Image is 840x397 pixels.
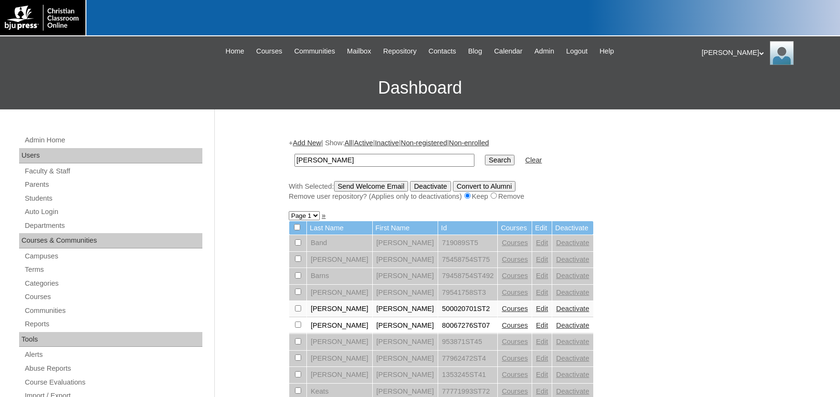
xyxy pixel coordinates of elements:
[289,192,761,202] div: Remove user repository? (Applies only to deactivations) Keep Remove
[347,46,371,57] span: Mailbox
[556,387,589,395] a: Deactivate
[595,46,619,57] a: Help
[307,252,372,268] td: [PERSON_NAME]
[342,46,376,57] a: Mailbox
[24,291,202,303] a: Courses
[24,278,202,290] a: Categories
[373,334,438,350] td: [PERSON_NAME]
[378,46,421,57] a: Repository
[24,250,202,262] a: Campuses
[502,256,528,263] a: Courses
[19,332,202,347] div: Tools
[502,371,528,378] a: Courses
[24,134,202,146] a: Admin Home
[556,322,589,329] a: Deactivate
[525,156,542,164] a: Clear
[556,338,589,345] a: Deactivate
[24,165,202,177] a: Faculty & Staff
[410,181,451,192] input: Deactivate
[289,181,761,202] div: With Selected:
[322,212,325,219] a: »
[453,181,516,192] input: Convert to Alumni
[536,239,548,247] a: Edit
[24,363,202,375] a: Abuse Reports
[502,305,528,312] a: Courses
[502,239,528,247] a: Courses
[536,305,548,312] a: Edit
[307,235,372,251] td: Band
[463,46,487,57] a: Blog
[438,252,497,268] td: 75458754ST75
[536,371,548,378] a: Edit
[221,46,249,57] a: Home
[373,285,438,301] td: [PERSON_NAME]
[536,354,548,362] a: Edit
[532,221,552,235] td: Edit
[289,138,761,201] div: + | Show: | | | |
[252,46,287,57] a: Courses
[226,46,244,57] span: Home
[373,268,438,284] td: [PERSON_NAME]
[702,41,830,65] div: [PERSON_NAME]
[294,154,474,167] input: Search
[770,41,794,65] img: Karen Lawton
[24,193,202,204] a: Students
[307,301,372,317] td: [PERSON_NAME]
[307,221,372,235] td: Last Name
[502,272,528,279] a: Courses
[535,46,555,57] span: Admin
[383,46,417,57] span: Repository
[438,351,497,367] td: 77962472ST4
[536,256,548,263] a: Edit
[5,66,835,109] h3: Dashboard
[494,46,522,57] span: Calendar
[373,221,438,235] td: First Name
[24,376,202,388] a: Course Evaluations
[536,338,548,345] a: Edit
[373,367,438,383] td: [PERSON_NAME]
[373,351,438,367] td: [PERSON_NAME]
[556,256,589,263] a: Deactivate
[449,139,489,147] a: Non-enrolled
[566,46,588,57] span: Logout
[24,305,202,317] a: Communities
[502,322,528,329] a: Courses
[536,272,548,279] a: Edit
[536,322,548,329] a: Edit
[373,318,438,334] td: [PERSON_NAME]
[556,272,589,279] a: Deactivate
[438,221,497,235] td: Id
[502,338,528,345] a: Courses
[373,235,438,251] td: [PERSON_NAME]
[556,371,589,378] a: Deactivate
[307,367,372,383] td: [PERSON_NAME]
[498,221,532,235] td: Courses
[438,285,497,301] td: 79541758ST3
[354,139,373,147] a: Active
[536,387,548,395] a: Edit
[307,318,372,334] td: [PERSON_NAME]
[307,351,372,367] td: [PERSON_NAME]
[485,155,514,165] input: Search
[373,301,438,317] td: [PERSON_NAME]
[556,289,589,296] a: Deactivate
[345,139,352,147] a: All
[536,289,548,296] a: Edit
[401,139,447,147] a: Non-registered
[552,221,593,235] td: Deactivate
[334,181,409,192] input: Send Welcome Email
[293,139,321,147] a: Add New
[19,148,202,163] div: Users
[24,206,202,218] a: Auto Login
[24,264,202,276] a: Terms
[24,179,202,191] a: Parents
[375,139,399,147] a: Inactive
[424,46,461,57] a: Contacts
[489,46,527,57] a: Calendar
[438,367,497,383] td: 1353245ST41
[307,334,372,350] td: [PERSON_NAME]
[502,289,528,296] a: Courses
[556,305,589,312] a: Deactivate
[289,46,340,57] a: Communities
[429,46,456,57] span: Contacts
